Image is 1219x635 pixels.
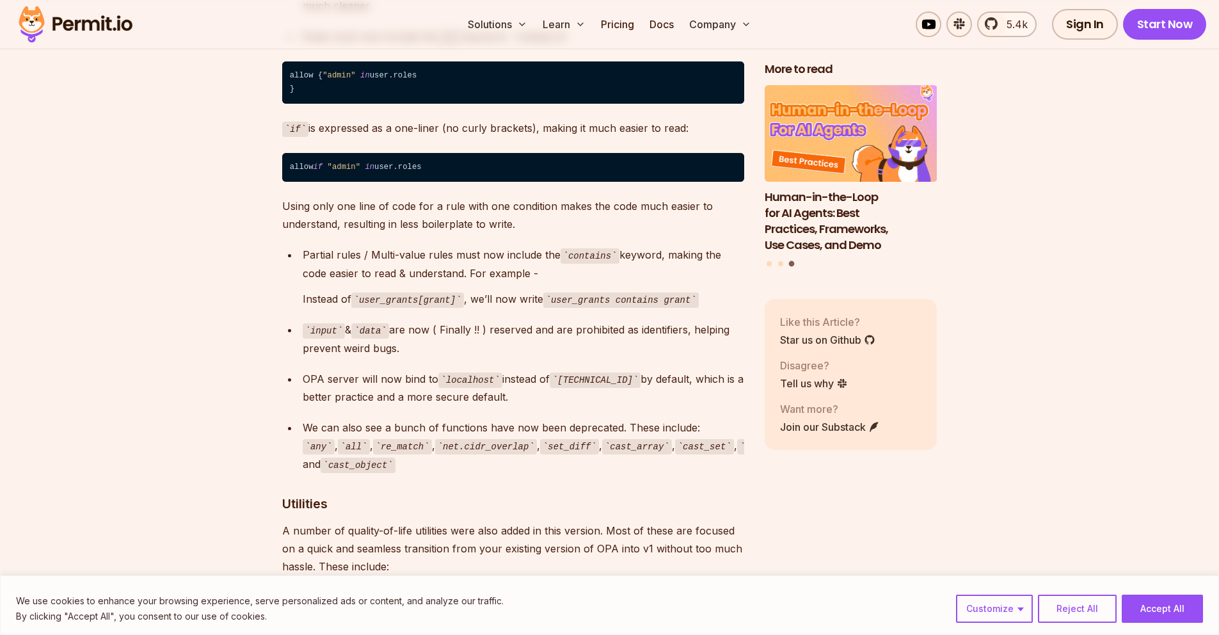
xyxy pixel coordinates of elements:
[550,373,641,388] code: [TECHNICAL_ID]
[684,12,756,37] button: Company
[328,163,360,172] span: "admin"
[282,122,309,137] code: if
[1052,9,1118,40] a: Sign In
[780,401,880,417] p: Want more?
[956,595,1033,623] button: Customize
[351,323,388,339] code: data
[435,439,537,454] code: net.cidr_overlap
[282,522,744,575] p: A number of quality-of-life utilities were also added in this version. Most of these are focused ...
[13,3,138,46] img: Permit logo
[561,248,619,264] code: contains
[543,293,699,308] code: user_grants contains grant
[780,419,880,435] a: Join our Substack
[438,373,502,388] code: localhost
[780,332,875,348] a: Star us on Github
[765,85,937,182] img: Human-in-the-Loop for AI Agents: Best Practices, Frameworks, Use Cases, and Demo
[323,71,355,80] span: "admin"
[16,593,504,609] p: We use cookies to enhance your browsing experience, serve personalized ads or content, and analyz...
[314,163,323,172] span: if
[540,439,599,454] code: set_diff
[360,71,370,80] span: in
[778,261,783,266] button: Go to slide 2
[282,61,744,104] code: allow { user.roles }
[351,293,464,308] code: user_grants[grant]
[373,439,432,454] code: re_match
[789,261,795,267] button: Go to slide 3
[303,290,744,309] p: Instead of , we’ll now write
[463,12,532,37] button: Solutions
[16,609,504,624] p: By clicking "Accept All", you consent to our use of cookies.
[644,12,679,37] a: Docs
[780,314,875,330] p: Like this Article?
[282,494,744,514] h3: Utilities
[765,61,937,77] h2: More to read
[1122,595,1203,623] button: Accept All
[303,323,346,339] code: input
[303,321,744,357] p: & are now ( Finally !! ) reserved and are prohibited as identifiers, helping prevent weird bugs.
[765,85,937,253] li: 3 of 3
[765,189,937,253] h3: Human-in-the-Loop for AI Agents: Best Practices, Frameworks, Use Cases, and Demo
[303,419,744,473] p: We can also see a bunch of functions have now been deprecated. These include: , , , , , , , , , ,...
[977,12,1037,37] a: 5.4k
[538,12,591,37] button: Learn
[737,439,812,454] code: cast_string
[338,439,370,454] code: all
[999,17,1028,32] span: 5.4k
[282,153,744,182] code: allow user.roles
[765,85,937,269] div: Posts
[303,246,744,282] p: Partial rules / Multi-value rules must now include the keyword, making the code easier to read & ...
[1038,595,1117,623] button: Reject All
[767,261,772,266] button: Go to slide 1
[675,439,734,454] code: cast_set
[321,458,395,473] code: cast_object
[596,12,639,37] a: Pricing
[602,439,672,454] code: cast_array
[282,197,744,233] p: Using only one line of code for a rule with one condition makes the code much easier to understan...
[303,370,744,406] p: OPA server will now bind to instead of by default, which is a better practice and a more secure d...
[780,376,848,391] a: Tell us why
[282,119,744,138] p: is expressed as a one-liner (no curly brackets), making it much easier to read:
[365,163,374,172] span: in
[303,439,335,454] code: any
[1123,9,1207,40] a: Start Now
[780,358,848,373] p: Disagree?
